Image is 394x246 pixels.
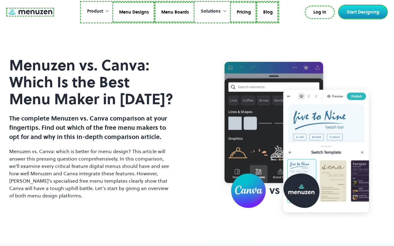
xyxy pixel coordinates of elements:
div: Solutions [195,2,230,21]
div: Product [87,8,103,15]
p: Menuzen vs. Canva: which is better for menu design? This article will answer this pressing questi... [9,148,174,199]
div: Product [81,2,112,21]
a: Menu Boards [155,2,195,23]
a: Pricing [230,2,256,23]
a: Log In [305,6,335,19]
a: Menu Designs [112,2,155,23]
a: Start Designing [338,5,388,19]
h2: The complete Menuzen vs. Canva comparison at your fingertips. Find out which of the free menu mak... [9,114,174,141]
h1: Menuzen vs. Canva: Which Is the Best Menu Maker in [DATE]? [9,57,174,108]
div: Solutions [201,8,221,15]
a: Blog [256,2,278,23]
